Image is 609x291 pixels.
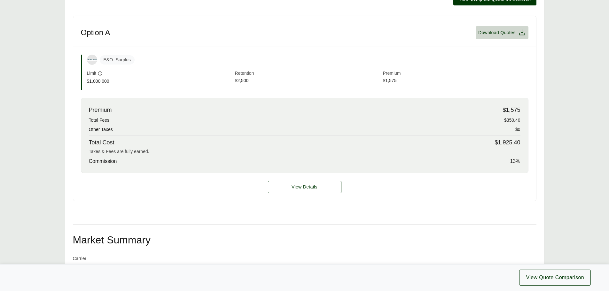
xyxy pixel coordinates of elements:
[476,26,528,39] button: Download Quotes
[478,29,516,36] span: Download Quotes
[100,55,135,65] span: E&O - Surplus
[89,106,112,114] span: Premium
[87,78,232,85] span: $1,000,000
[89,126,113,133] span: Other Taxes
[87,59,97,61] img: Counterpart
[495,138,520,147] span: $1,925.40
[87,70,97,77] span: Limit
[519,270,591,286] button: View Quote Comparison
[235,77,380,85] span: $2,500
[73,255,104,262] span: Carrier
[89,117,110,124] span: Total Fees
[292,184,317,190] span: View Details
[89,157,117,165] span: Commission
[383,77,528,85] span: $1,575
[503,106,520,114] span: $1,575
[73,235,536,245] h2: Market Summary
[383,70,528,77] span: Premium
[268,181,341,193] button: View Details
[515,126,520,133] span: $0
[268,181,341,193] a: Option A details
[510,157,520,165] span: 13 %
[89,138,114,147] span: Total Cost
[526,274,584,281] span: View Quote Comparison
[89,148,520,155] div: Taxes & Fees are fully earned.
[235,70,380,77] span: Retention
[81,28,110,37] h3: Option A
[504,117,520,124] span: $350.40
